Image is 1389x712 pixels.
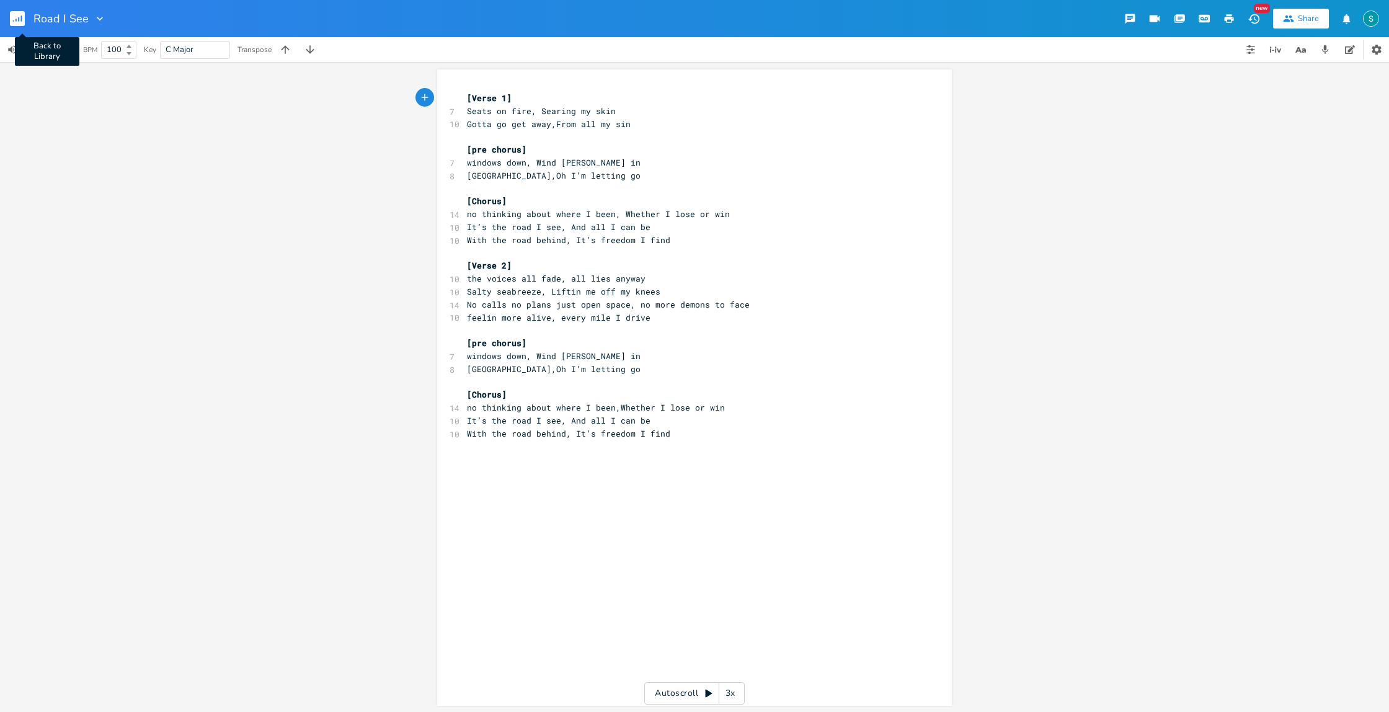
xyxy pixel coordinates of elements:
span: [GEOGRAPHIC_DATA],Oh I’m letting go [467,170,641,181]
button: Back to Library [10,4,35,33]
span: With the road behind, It’s freedom I find [467,234,670,246]
span: Gotta go get away,From all my sin [467,118,631,130]
span: [pre chorus] [467,337,526,349]
span: [GEOGRAPHIC_DATA],Oh I’m letting go [467,363,641,375]
span: feelin more alive, every mile I drive [467,312,650,323]
span: Road I See [33,13,89,24]
span: [Verse 1] [467,92,512,104]
div: 3x [719,682,742,705]
span: C Major [166,44,193,55]
span: [pre chorus] [467,144,526,155]
div: Autoscroll [644,682,745,705]
div: New [1254,4,1270,13]
span: no thinking about where I been,Whether I lose or win [467,402,725,413]
span: windows down, Wind [PERSON_NAME] in [467,350,641,362]
span: It’s the road I see, And all I can be [467,221,650,233]
span: No calls no plans just open space, no more demons to face [467,299,750,310]
span: Salty seabreeze, Liftin me off my knees [467,286,660,297]
div: Key [144,46,156,53]
span: [Chorus] [467,195,507,207]
span: It’s the road I see, And all I can be [467,415,650,426]
button: New [1241,7,1266,30]
span: With the road behind, It’s freedom I find [467,428,670,439]
img: Stevie Jay [1363,11,1379,27]
div: Share [1298,13,1319,24]
div: BPM [83,47,97,53]
span: [Verse 2] [467,260,512,271]
span: Seats on fire, Searing my skin [467,105,616,117]
button: Share [1273,9,1329,29]
span: no thinking about where I been, Whether I lose or win [467,208,730,220]
span: [Chorus] [467,389,507,400]
span: the voices all fade, all lies anyway [467,273,646,284]
span: windows down, Wind [PERSON_NAME] in [467,157,641,168]
div: Transpose [237,46,272,53]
